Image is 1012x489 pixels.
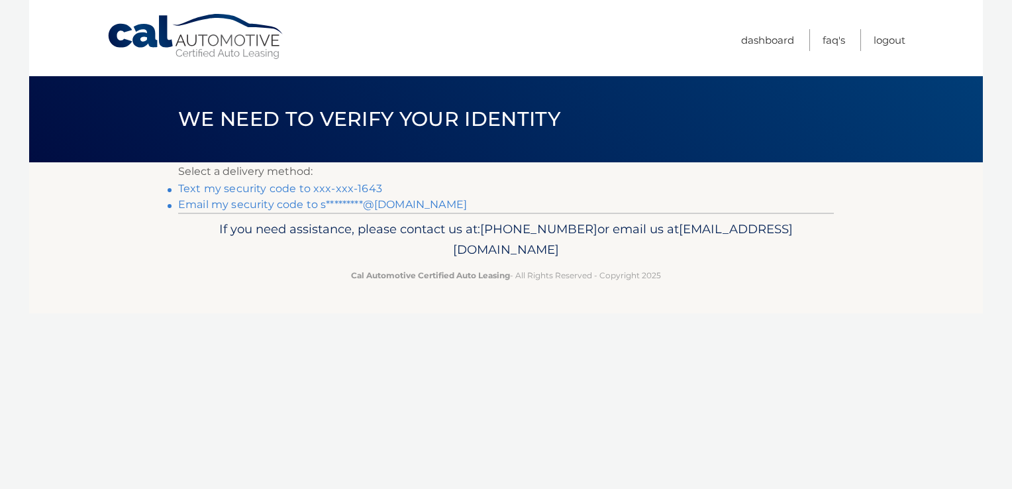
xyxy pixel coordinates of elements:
[823,29,845,51] a: FAQ's
[187,219,825,261] p: If you need assistance, please contact us at: or email us at
[178,107,560,131] span: We need to verify your identity
[874,29,905,51] a: Logout
[351,270,510,280] strong: Cal Automotive Certified Auto Leasing
[178,182,382,195] a: Text my security code to xxx-xxx-1643
[178,162,834,181] p: Select a delivery method:
[178,198,467,211] a: Email my security code to s*********@[DOMAIN_NAME]
[107,13,285,60] a: Cal Automotive
[741,29,794,51] a: Dashboard
[480,221,597,237] span: [PHONE_NUMBER]
[187,268,825,282] p: - All Rights Reserved - Copyright 2025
